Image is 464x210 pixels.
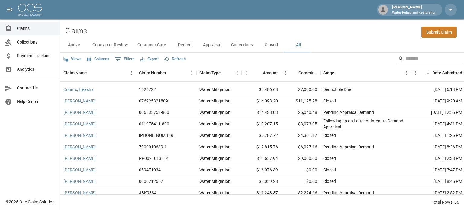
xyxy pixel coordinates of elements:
[199,190,230,196] div: Water Mitigation
[63,64,87,81] div: Claim Name
[392,10,436,15] p: Water Rehab and Restoration
[334,69,343,77] button: Sort
[323,167,336,173] div: Closed
[421,27,457,38] a: Submit Claim
[199,121,230,127] div: Water Mitigation
[17,99,55,105] span: Help Center
[63,190,96,196] a: [PERSON_NAME]
[199,98,230,104] div: Water Mitigation
[226,38,258,52] button: Collections
[320,64,411,81] div: Stage
[139,178,163,184] div: 0000212657
[199,132,230,138] div: Water Mitigation
[398,54,463,65] div: Search
[139,54,160,64] button: Export
[60,64,136,81] div: Claim Name
[242,64,281,81] div: Amount
[139,86,156,92] div: 1526722
[290,69,298,77] button: Sort
[281,84,320,95] div: $7,000.00
[17,66,55,73] span: Analytics
[432,199,459,205] div: Total Rows: 66
[199,64,221,81] div: Claim Type
[139,132,175,138] div: 01-008-898459
[242,187,281,199] div: $11,243.37
[298,64,317,81] div: Committed Amount
[323,109,374,115] div: Pending Appraisal Demand
[139,144,167,150] div: 7009010639-1
[166,69,175,77] button: Sort
[199,86,230,92] div: Water Mitigation
[63,178,96,184] a: [PERSON_NAME]
[323,132,336,138] div: Closed
[281,107,320,118] div: $6,040.48
[281,64,320,81] div: Committed Amount
[139,121,169,127] div: 011975411-800
[281,153,320,164] div: $9,000.00
[187,68,196,77] button: Menu
[242,176,281,187] div: $8,059.28
[432,64,462,81] div: Date Submitted
[139,109,169,115] div: 006835753-800
[281,164,320,176] div: $0.00
[163,54,187,64] button: Refresh
[113,54,136,64] button: Show filters
[17,53,55,59] span: Payment Tracking
[199,144,230,150] div: Water Mitigation
[242,141,281,153] div: $12,815.76
[63,86,94,92] a: Counts, Eleasha
[199,167,230,173] div: Water Mitigation
[424,69,432,77] button: Sort
[62,54,83,64] button: Views
[17,39,55,45] span: Collections
[63,109,96,115] a: [PERSON_NAME]
[199,155,230,161] div: Water Mitigation
[281,130,320,141] div: $4,301.17
[85,54,111,64] button: Select columns
[63,98,96,104] a: [PERSON_NAME]
[242,107,281,118] div: $14,438.03
[87,69,95,77] button: Sort
[63,155,96,161] a: [PERSON_NAME]
[127,68,136,77] button: Menu
[242,118,281,130] div: $10,207.15
[281,95,320,107] div: $11,125.28
[139,167,161,173] div: 059471034
[281,176,320,187] div: $0.00
[17,25,55,32] span: Claims
[254,69,263,77] button: Sort
[242,95,281,107] div: $14,093.20
[196,64,242,81] div: Claim Type
[63,132,96,138] a: [PERSON_NAME]
[60,38,464,52] div: dynamic tabs
[139,64,166,81] div: Claim Number
[242,164,281,176] div: $16,076.39
[133,38,171,52] button: Customer Care
[323,86,351,92] div: Deductible Due
[281,118,320,130] div: $3,073.05
[221,69,229,77] button: Sort
[402,68,411,77] button: Menu
[281,68,290,77] button: Menu
[60,38,88,52] button: Active
[323,178,336,184] div: Closed
[323,118,408,130] div: Following up on Letter of Intent to Demand Appraisal
[65,27,87,35] h2: Claims
[199,178,230,184] div: Water Mitigation
[4,4,16,16] button: open drawer
[323,155,336,161] div: Closed
[199,109,230,115] div: Water Mitigation
[63,144,96,150] a: [PERSON_NAME]
[258,38,285,52] button: Closed
[323,144,374,150] div: Pending Appraisal Demand
[139,190,156,196] div: JBK9884
[390,4,439,15] div: [PERSON_NAME]
[233,68,242,77] button: Menu
[139,98,168,104] div: 076925321809
[323,190,374,196] div: Pending Appraisal Demand
[88,38,133,52] button: Contractor Review
[136,64,196,81] div: Claim Number
[323,64,334,81] div: Stage
[242,153,281,164] div: $13,657.94
[63,121,96,127] a: [PERSON_NAME]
